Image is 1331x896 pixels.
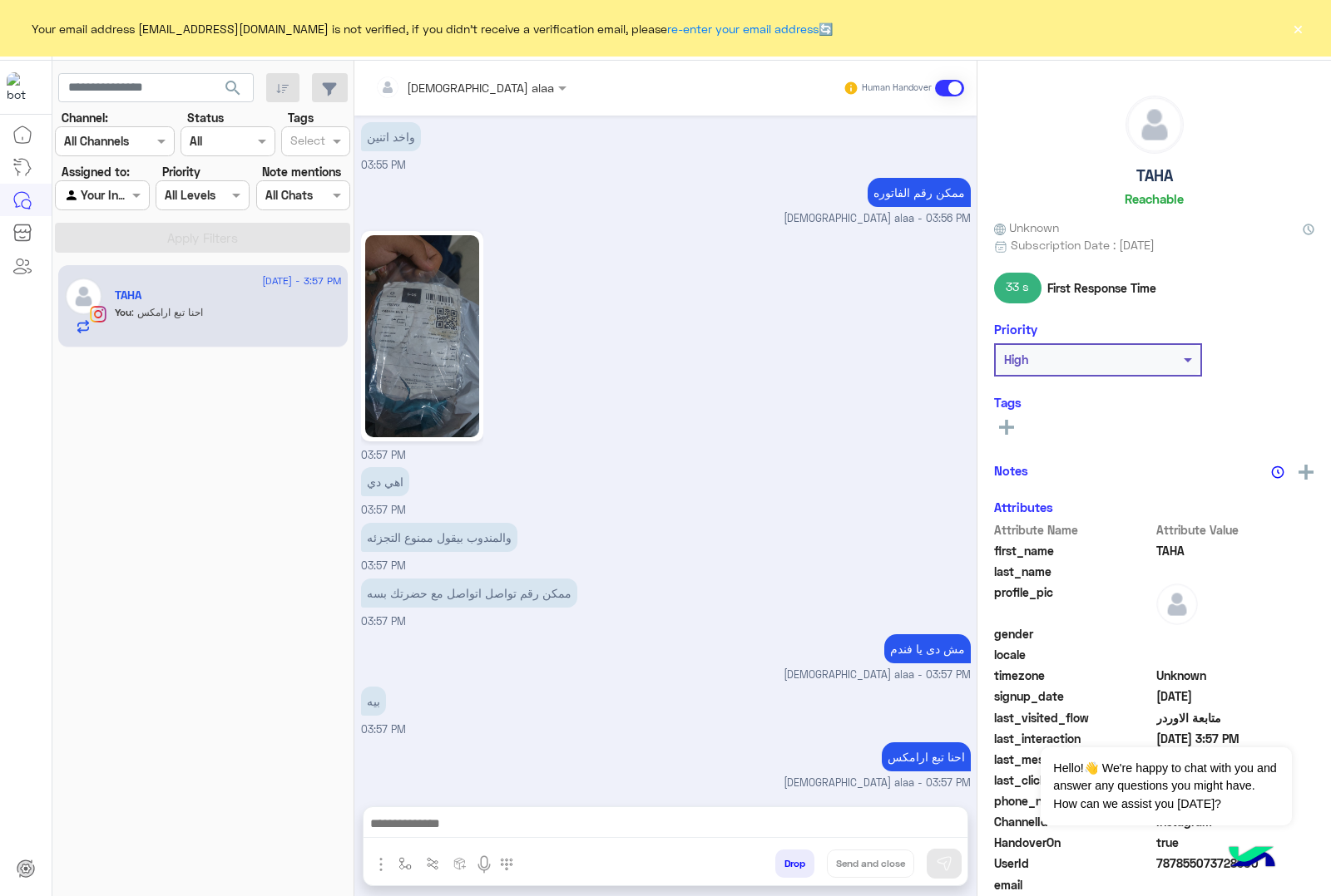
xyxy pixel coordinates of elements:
[288,109,314,126] label: Tags
[361,104,406,116] span: 03:55 PM
[1156,625,1315,642] span: null
[65,278,102,315] img: defaultAdmin.png
[474,854,494,874] img: send voice note
[784,775,971,791] span: [DEMOGRAPHIC_DATA] alaa - 03:57 PM
[371,854,391,874] img: send attachment
[62,109,108,126] label: Channel:
[32,20,833,37] span: Your email address [EMAIL_ADDRESS][DOMAIN_NAME] is not verified, if you didn't receive a verifica...
[1125,191,1184,206] h6: Reachable
[994,730,1153,747] span: last_interaction
[7,72,37,102] img: 713415422032625
[868,178,971,207] p: 26/8/2025, 3:56 PM
[994,395,1314,410] h6: Tags
[994,687,1153,705] span: signup_date
[361,449,406,461] span: 03:57 PM
[1156,687,1315,705] span: 2025-08-26T12:51:51.993Z
[994,463,1028,478] h6: Notes
[213,73,254,109] button: search
[131,306,203,318] span: احنا تبع ارامكس
[361,467,409,496] p: 26/8/2025, 3:57 PM
[994,625,1153,642] span: gender
[994,322,1037,337] h6: Priority
[882,742,971,771] p: 26/8/2025, 3:57 PM
[994,709,1153,726] span: last_visited_flow
[447,849,474,877] button: create order
[500,858,513,871] img: make a call
[1156,521,1315,539] span: Attribute Value
[994,273,1042,303] span: 33 s
[994,542,1153,559] span: first_name
[361,615,406,628] span: 03:57 PM
[667,22,819,36] a: re-enter your email address
[994,646,1153,663] span: locale
[1156,876,1315,894] span: null
[361,723,406,736] span: 03:57 PM
[884,634,971,663] p: 26/8/2025, 3:57 PM
[827,849,914,878] button: Send and close
[1156,646,1315,663] span: null
[994,834,1153,851] span: HandoverOn
[784,667,971,683] span: [DEMOGRAPHIC_DATA] alaa - 03:57 PM
[994,792,1153,810] span: phone_number
[361,504,406,516] span: 03:57 PM
[223,78,243,98] span: search
[361,687,386,716] p: 26/8/2025, 3:57 PM
[994,563,1153,580] span: last_name
[1126,96,1183,153] img: defaultAdmin.png
[994,854,1153,872] span: UserId
[994,751,1153,768] span: last_message
[994,583,1153,622] span: profile_pic
[162,163,200,180] label: Priority
[1289,20,1306,37] button: ×
[1156,542,1315,559] span: TAHA
[994,813,1153,830] span: ChannelId
[62,163,130,180] label: Assigned to:
[1223,830,1281,888] img: hulul-logo.png
[994,667,1153,684] span: timezone
[862,81,932,95] small: Human Handover
[784,211,971,227] span: [DEMOGRAPHIC_DATA] alaa - 03:56 PM
[1156,667,1315,684] span: Unknown
[994,500,1053,514] h6: Attributes
[361,578,577,608] p: 26/8/2025, 3:57 PM
[55,223,350,253] button: Apply Filters
[1156,709,1315,726] span: متابعة الاوردر
[187,109,224,126] label: Status
[398,857,412,870] img: select flow
[1041,747,1291,825] span: Hello!👋 We're happy to chat with you and answer any questions you might have. How can we assist y...
[361,159,406,171] span: 03:55 PM
[361,122,421,151] p: 26/8/2025, 3:55 PM
[115,288,141,303] h5: TAHA
[994,771,1153,789] span: last_clicked_button
[262,163,341,180] label: Note mentions
[1156,834,1315,851] span: true
[775,849,814,878] button: Drop
[115,306,131,318] span: You
[1047,279,1156,297] span: First Response Time
[288,131,325,153] div: Select
[262,273,341,288] span: [DATE] - 3:57 PM
[936,855,952,872] img: send message
[426,857,439,870] img: Trigger scenario
[361,523,517,552] p: 26/8/2025, 3:57 PM
[1156,854,1315,872] span: 787855073728600
[1271,465,1284,479] img: notes
[361,559,406,572] span: 03:57 PM
[994,219,1059,236] span: Unknown
[1136,166,1173,185] h5: TAHA
[994,876,1153,894] span: email
[1156,583,1198,625] img: defaultAdmin.png
[1011,236,1155,254] span: Subscription Date : [DATE]
[90,306,106,322] img: Instagram
[1299,465,1314,480] img: add
[994,521,1153,539] span: Attribute Name
[419,849,447,877] button: Trigger scenario
[453,857,467,870] img: create order
[392,849,419,877] button: select flow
